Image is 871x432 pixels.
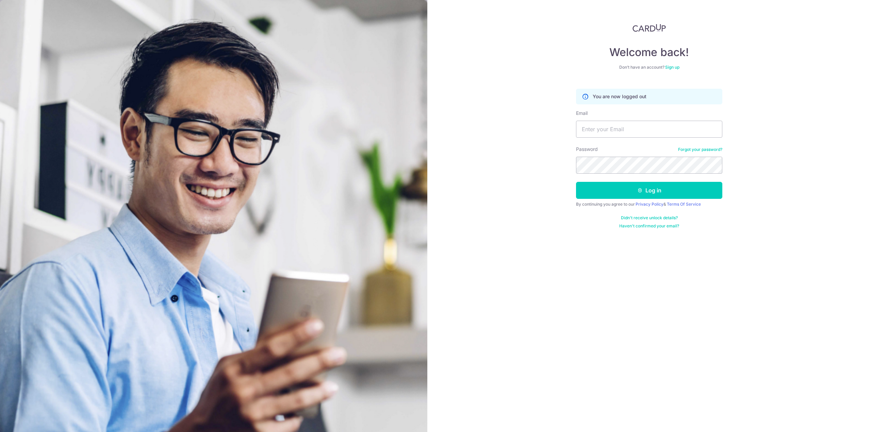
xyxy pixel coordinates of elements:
[576,146,598,153] label: Password
[576,110,588,117] label: Email
[678,147,722,152] a: Forgot your password?
[621,215,678,221] a: Didn't receive unlock details?
[593,93,646,100] p: You are now logged out
[576,65,722,70] div: Don’t have an account?
[667,202,701,207] a: Terms Of Service
[576,46,722,59] h4: Welcome back!
[576,202,722,207] div: By continuing you agree to our &
[632,24,666,32] img: CardUp Logo
[636,202,663,207] a: Privacy Policy
[665,65,679,70] a: Sign up
[619,223,679,229] a: Haven't confirmed your email?
[576,121,722,138] input: Enter your Email
[576,182,722,199] button: Log in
